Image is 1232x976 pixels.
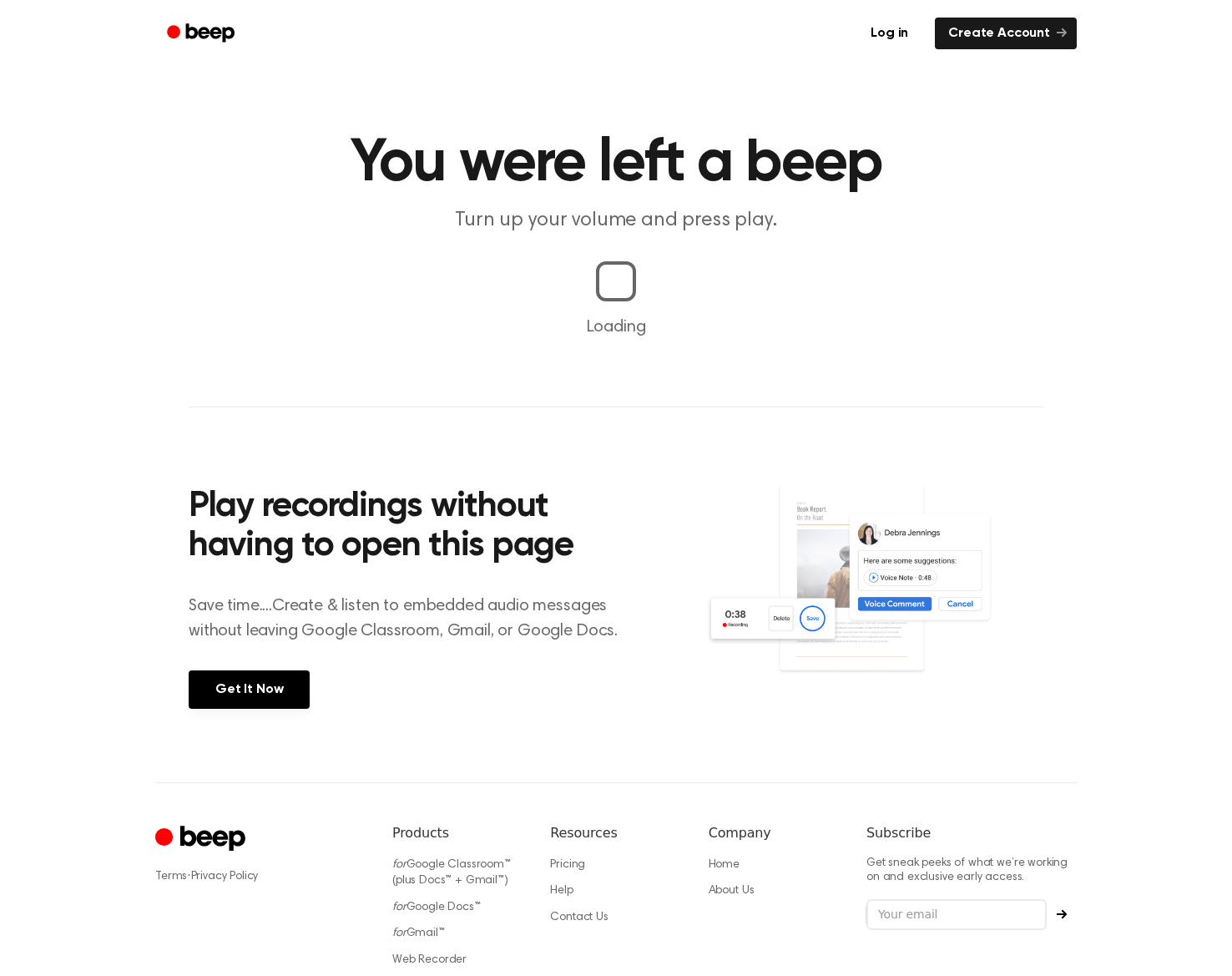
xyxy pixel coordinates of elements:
i: for [392,928,406,939]
a: forGoogle Docs™ [392,902,481,913]
p: Loading [20,315,1212,340]
a: forGoogle Classroom™ (plus Docs™ + Gmail™) [392,859,511,888]
p: Turn up your volume and press play. [295,207,937,235]
h6: Resources [550,823,681,843]
i: for [392,859,406,871]
a: Get It Now [189,670,310,709]
a: About Us [709,885,755,897]
div: · [155,868,366,885]
a: Create Account [935,18,1077,49]
a: Contact Us [550,912,608,923]
p: Save time....Create & listen to embedded audio messages without leaving Google Classroom, Gmail, ... [189,594,639,644]
h6: Subscribe [866,823,1077,843]
a: forGmail™ [392,928,445,939]
img: Voice Comments on Docs and Recording Widget [705,483,1043,707]
h2: Play recordings without having to open this page [189,488,639,567]
i: for [392,902,406,913]
h6: Company [709,823,840,843]
p: Get sneak peeks of what we’re working on and exclusive early access. [866,857,1077,886]
a: Help [550,885,573,897]
a: Home [709,859,740,871]
h6: Products [392,823,523,843]
a: Cruip [155,823,250,856]
a: Log in [854,14,925,53]
a: Pricing [550,859,585,871]
input: Your email [866,899,1047,931]
a: Terms [155,871,187,882]
a: Privacy Policy [191,871,259,882]
a: Web Recorder [392,954,467,966]
button: Subscribe [1047,909,1077,919]
h1: You were left a beep [189,134,1043,194]
a: Beep [155,18,250,50]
